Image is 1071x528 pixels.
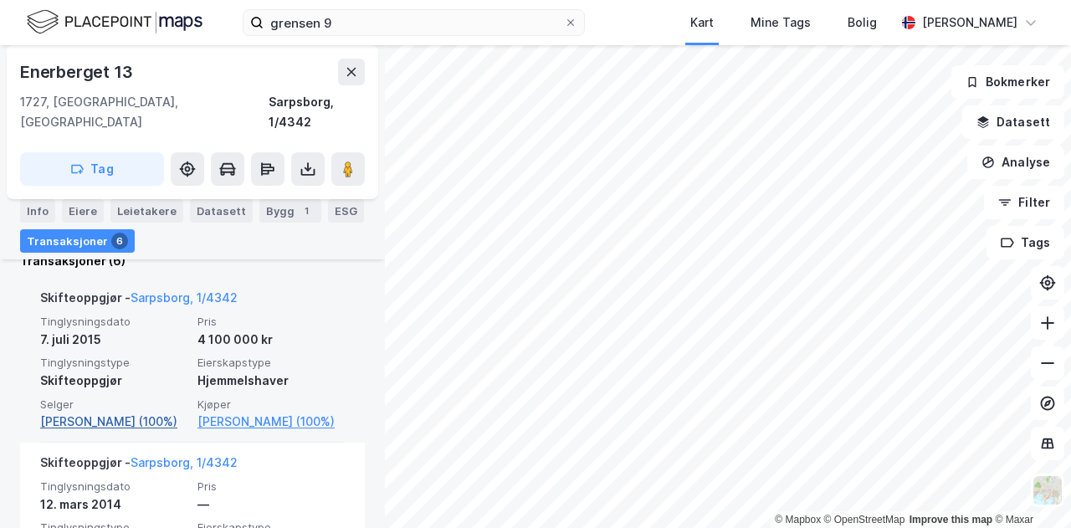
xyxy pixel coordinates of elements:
[40,315,187,329] span: Tinglysningsdato
[40,495,187,515] div: 12. mars 2014
[190,199,253,223] div: Datasett
[27,8,202,37] img: logo.f888ab2527a4732fd821a326f86c7f29.svg
[775,514,821,525] a: Mapbox
[197,479,345,494] span: Pris
[951,65,1064,99] button: Bokmerker
[264,10,564,35] input: Søk på adresse, matrikkel, gårdeiere, leietakere eller personer
[40,453,238,479] div: Skifteoppgjør -
[197,330,345,350] div: 4 100 000 kr
[20,59,136,85] div: Enerberget 13
[40,397,187,412] span: Selger
[259,199,321,223] div: Bygg
[40,371,187,391] div: Skifteoppgjør
[298,202,315,219] div: 1
[131,290,238,305] a: Sarpsborg, 1/4342
[20,199,55,223] div: Info
[986,226,1064,259] button: Tags
[197,412,345,432] a: [PERSON_NAME] (100%)
[40,479,187,494] span: Tinglysningsdato
[984,186,1064,219] button: Filter
[328,199,364,223] div: ESG
[690,13,714,33] div: Kart
[40,356,187,370] span: Tinglysningstype
[962,105,1064,139] button: Datasett
[197,371,345,391] div: Hjemmelshaver
[751,13,811,33] div: Mine Tags
[40,288,238,315] div: Skifteoppgjør -
[131,455,238,469] a: Sarpsborg, 1/4342
[110,199,183,223] div: Leietakere
[197,356,345,370] span: Eierskapstype
[20,152,164,186] button: Tag
[20,229,135,253] div: Transaksjoner
[922,13,1017,33] div: [PERSON_NAME]
[910,514,992,525] a: Improve this map
[848,13,877,33] div: Bolig
[20,251,365,271] div: Transaksjoner (6)
[40,412,187,432] a: [PERSON_NAME] (100%)
[987,448,1071,528] iframe: Chat Widget
[197,315,345,329] span: Pris
[269,92,365,132] div: Sarpsborg, 1/4342
[197,397,345,412] span: Kjøper
[824,514,905,525] a: OpenStreetMap
[111,233,128,249] div: 6
[62,199,104,223] div: Eiere
[197,495,345,515] div: —
[40,330,187,350] div: 7. juli 2015
[967,146,1064,179] button: Analyse
[20,92,269,132] div: 1727, [GEOGRAPHIC_DATA], [GEOGRAPHIC_DATA]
